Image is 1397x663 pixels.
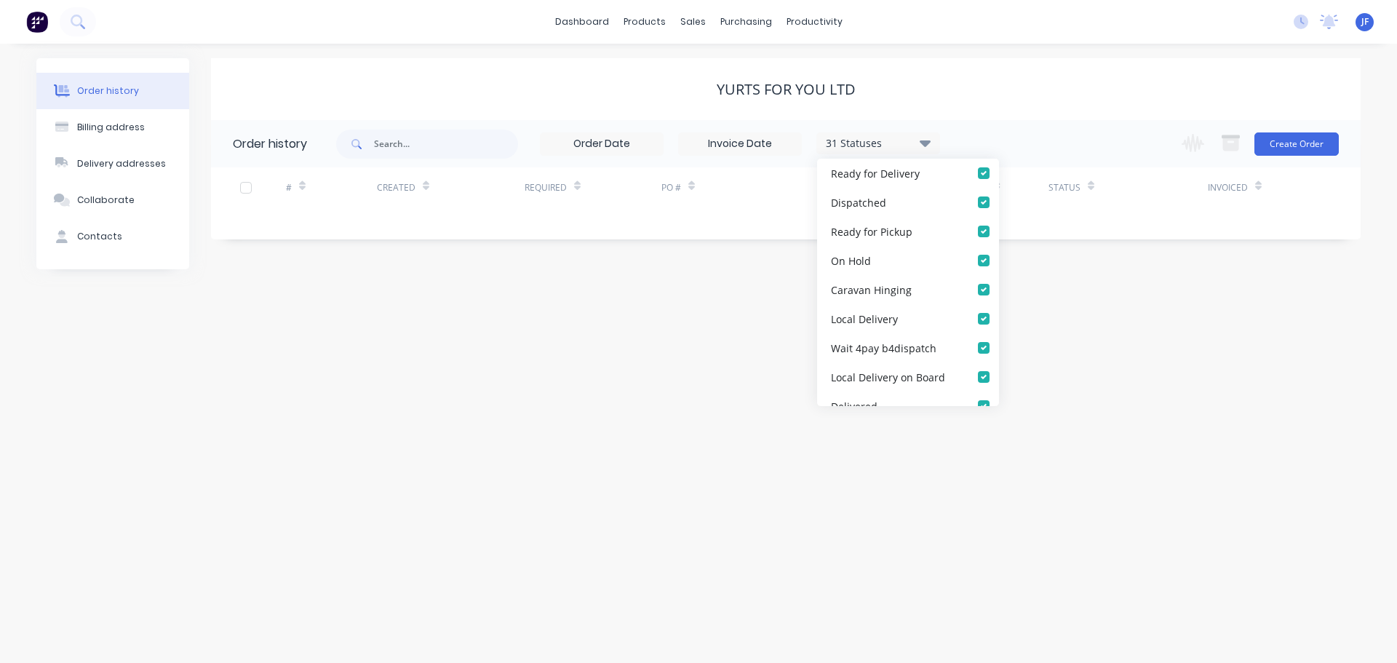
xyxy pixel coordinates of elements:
img: Factory [26,11,48,33]
div: Caravan Hinging [831,282,912,297]
input: Invoice Date [679,133,801,155]
div: PO # [661,167,821,207]
div: Local Delivery [831,311,898,326]
div: On Hold [831,253,871,268]
div: Billing address [77,121,145,134]
input: Order Date [541,133,663,155]
div: Required [525,167,661,207]
div: Order history [233,135,307,153]
div: Delivered [831,398,877,413]
button: Contacts [36,218,189,255]
div: Status [1048,181,1080,194]
a: dashboard [548,11,616,33]
div: 31 Statuses [817,135,939,151]
div: # [286,167,377,207]
div: Yurts For You Ltd [717,81,856,98]
div: Collaborate [77,194,135,207]
div: Wait 4pay b4dispatch [831,340,936,355]
span: JF [1361,15,1369,28]
div: Invoiced [1208,167,1299,207]
div: # [286,181,292,194]
div: Status [1048,167,1208,207]
div: Created [377,181,415,194]
div: sales [673,11,713,33]
div: productivity [779,11,850,33]
div: Invoiced [1208,181,1248,194]
div: Contacts [77,230,122,243]
div: products [616,11,673,33]
div: Created [377,167,525,207]
div: Required [525,181,567,194]
input: Search... [374,130,518,159]
div: Ready for Pickup [831,223,912,239]
button: Create Order [1254,132,1339,156]
button: Order history [36,73,189,109]
div: purchasing [713,11,779,33]
div: Ready for Delivery [831,165,920,180]
div: PO # [661,181,681,194]
button: Collaborate [36,182,189,218]
button: Billing address [36,109,189,146]
div: Local Delivery on Board [831,369,945,384]
div: Delivery addresses [77,157,166,170]
div: Dispatched [831,194,886,210]
div: Order history [77,84,139,98]
button: Delivery addresses [36,146,189,182]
